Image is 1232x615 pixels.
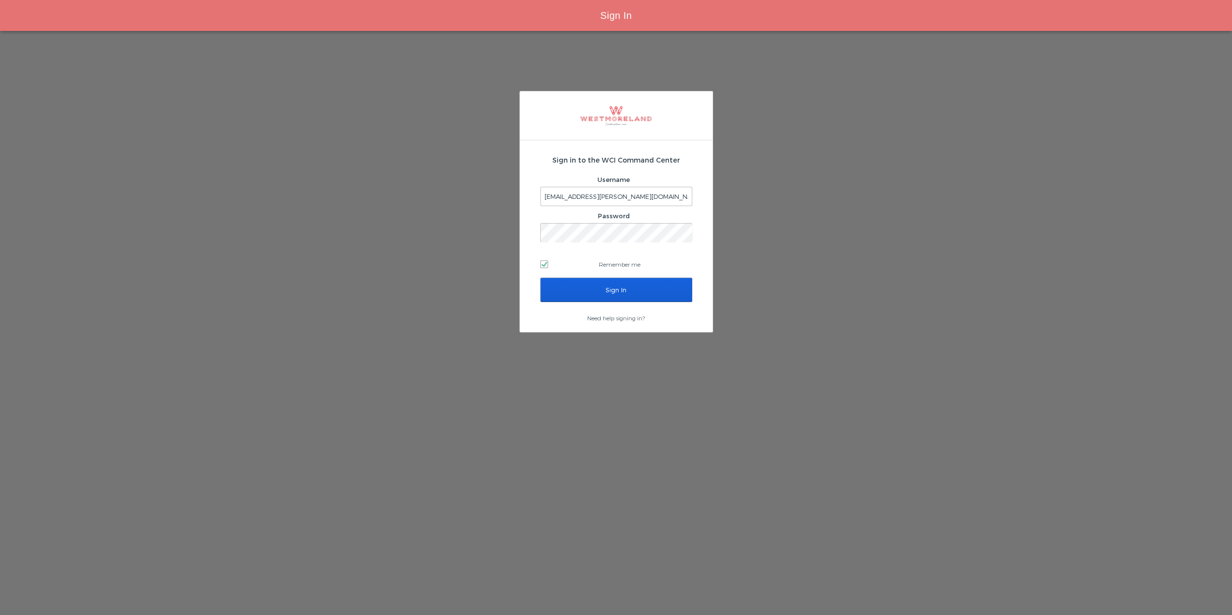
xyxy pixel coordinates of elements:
h2: Sign in to the WCI Command Center [540,155,692,165]
label: Remember me [540,257,692,271]
input: Sign In [540,278,692,302]
label: Password [598,212,630,220]
a: Need help signing in? [587,315,645,321]
span: Sign In [600,10,632,21]
label: Username [597,176,630,183]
